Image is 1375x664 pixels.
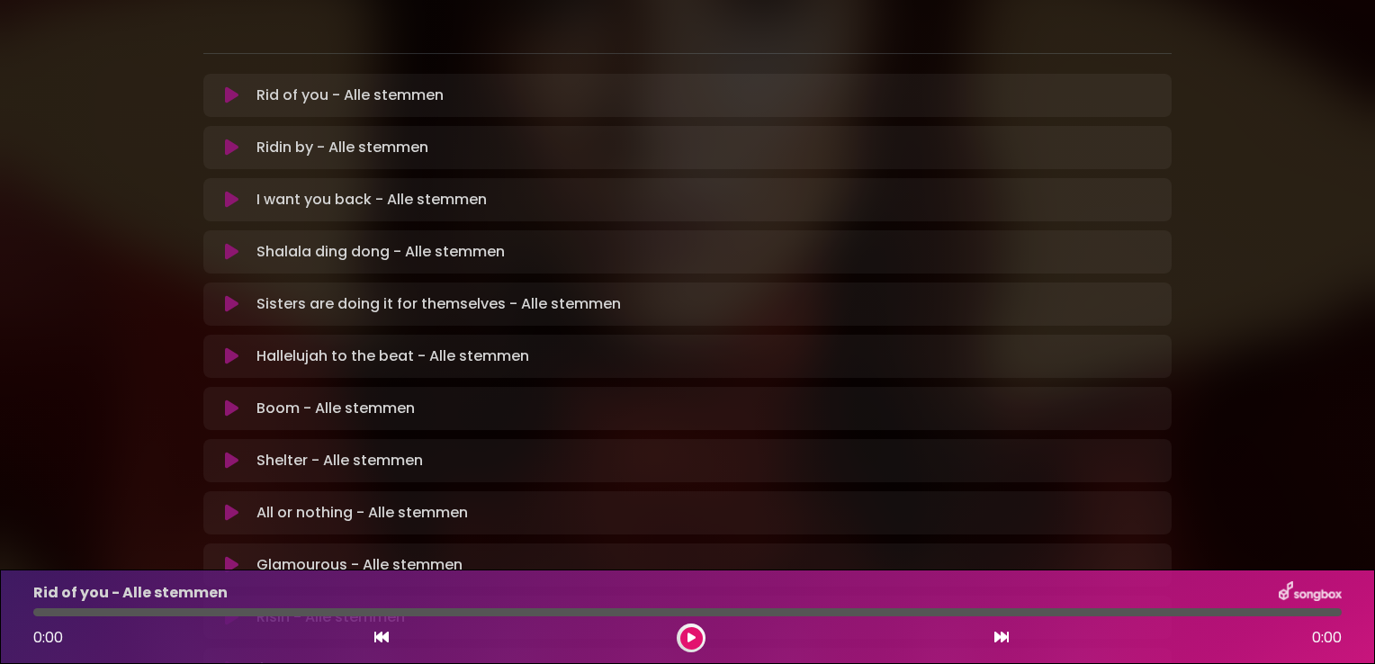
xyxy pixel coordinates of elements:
[256,554,463,576] p: Glamourous - Alle stemmen
[256,137,428,158] p: Ridin by - Alle stemmen
[1312,627,1342,649] span: 0:00
[256,345,529,367] p: Hallelujah to the beat - Alle stemmen
[256,502,468,524] p: All or nothing - Alle stemmen
[256,241,505,263] p: Shalala ding dong - Alle stemmen
[256,398,415,419] p: Boom - Alle stemmen
[256,450,423,471] p: Shelter - Alle stemmen
[33,582,228,604] p: Rid of you - Alle stemmen
[33,627,63,648] span: 0:00
[256,85,444,106] p: Rid of you - Alle stemmen
[256,189,487,211] p: I want you back - Alle stemmen
[1279,581,1342,605] img: songbox-logo-white.png
[256,293,621,315] p: Sisters are doing it for themselves - Alle stemmen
